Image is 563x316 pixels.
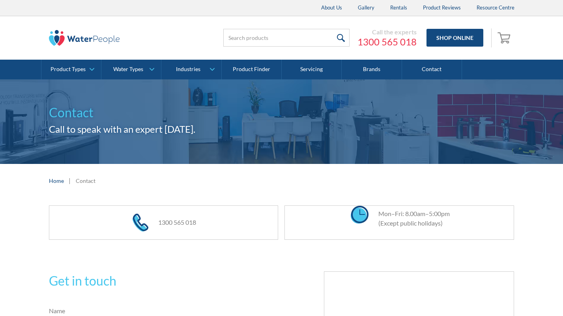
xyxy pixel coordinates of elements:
[49,271,279,290] h2: Get in touch
[68,176,72,185] div: |
[49,177,64,185] a: Home
[161,60,221,79] a: Industries
[49,122,514,136] h2: Call to speak with an expert [DATE].
[357,36,417,48] a: 1300 565 018
[496,28,514,47] a: Open cart
[176,66,200,73] div: Industries
[342,60,402,79] a: Brands
[357,28,417,36] div: Call the experts
[158,218,196,226] a: 1300 565 018
[101,60,161,79] a: Water Types
[223,29,350,47] input: Search products
[49,306,279,316] label: Name
[76,177,95,185] div: Contact
[133,214,148,231] img: phone icon
[402,60,462,79] a: Contact
[426,29,483,47] a: Shop Online
[370,209,450,228] div: Mon–Fri: 8.00am–5:00pm (Except public holidays)
[498,31,512,44] img: shopping cart
[282,60,342,79] a: Servicing
[222,60,282,79] a: Product Finder
[41,60,101,79] a: Product Types
[49,30,120,46] img: The Water People
[49,103,514,122] h1: Contact
[351,206,368,224] img: clock icon
[51,66,86,73] div: Product Types
[113,66,143,73] div: Water Types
